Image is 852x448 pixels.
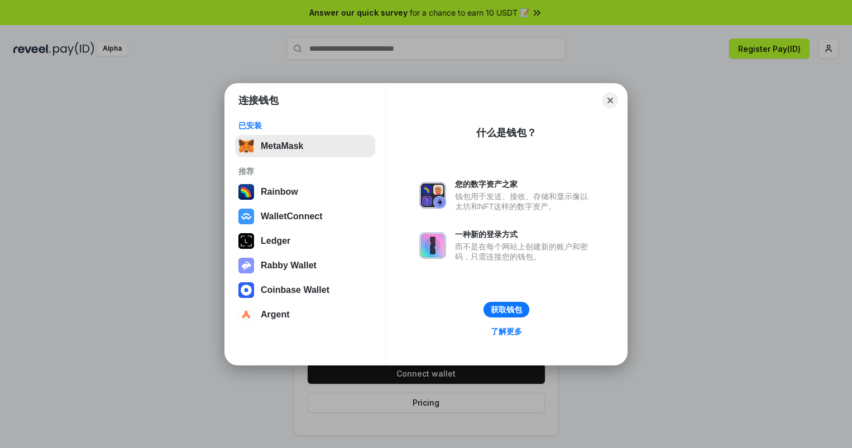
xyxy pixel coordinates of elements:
button: Argent [235,304,375,326]
div: Rainbow [261,187,298,197]
div: Coinbase Wallet [261,285,329,295]
img: svg+xml,%3Csvg%20width%3D%2228%22%20height%3D%2228%22%20viewBox%3D%220%200%2028%2028%22%20fill%3D... [238,307,254,322]
a: 了解更多 [484,324,529,339]
div: Ledger [261,236,290,246]
img: svg+xml,%3Csvg%20xmlns%3D%22http%3A%2F%2Fwww.w3.org%2F2000%2Fsvg%22%20width%3D%2228%22%20height%3... [238,233,254,249]
button: Ledger [235,230,375,252]
img: svg+xml,%3Csvg%20xmlns%3D%22http%3A%2F%2Fwww.w3.org%2F2000%2Fsvg%22%20fill%3D%22none%22%20viewBox... [419,232,446,259]
button: Rabby Wallet [235,254,375,277]
img: svg+xml,%3Csvg%20xmlns%3D%22http%3A%2F%2Fwww.w3.org%2F2000%2Fsvg%22%20fill%3D%22none%22%20viewBox... [419,182,446,209]
div: WalletConnect [261,211,323,221]
div: 获取钱包 [491,305,522,315]
div: 推荐 [238,166,372,176]
button: Rainbow [235,181,375,203]
div: Rabby Wallet [261,261,317,271]
img: svg+xml,%3Csvg%20width%3D%2228%22%20height%3D%2228%22%20viewBox%3D%220%200%2028%2028%22%20fill%3D... [238,209,254,224]
img: svg+xml,%3Csvg%20fill%3D%22none%22%20height%3D%2233%22%20viewBox%3D%220%200%2035%2033%22%20width%... [238,138,254,154]
div: 钱包用于发送、接收、存储和显示像以太坊和NFT这样的数字资产。 [455,191,593,211]
div: 已安装 [238,121,372,131]
button: MetaMask [235,135,375,157]
button: 获取钱包 [484,302,529,317]
button: Coinbase Wallet [235,279,375,301]
button: WalletConnect [235,205,375,228]
img: svg+xml,%3Csvg%20xmlns%3D%22http%3A%2F%2Fwww.w3.org%2F2000%2Fsvg%22%20fill%3D%22none%22%20viewBox... [238,258,254,273]
div: 您的数字资产之家 [455,179,593,189]
h1: 连接钱包 [238,94,279,107]
img: svg+xml,%3Csvg%20width%3D%22120%22%20height%3D%22120%22%20viewBox%3D%220%200%20120%20120%22%20fil... [238,184,254,200]
div: 了解更多 [491,326,522,336]
div: 而不是在每个网站上创建新的账户和密码，只需连接您的钱包。 [455,242,593,262]
div: MetaMask [261,141,303,151]
img: svg+xml,%3Csvg%20width%3D%2228%22%20height%3D%2228%22%20viewBox%3D%220%200%2028%2028%22%20fill%3D... [238,282,254,298]
div: Argent [261,310,290,320]
div: 什么是钱包？ [476,126,537,139]
div: 一种新的登录方式 [455,229,593,239]
button: Close [602,93,618,108]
